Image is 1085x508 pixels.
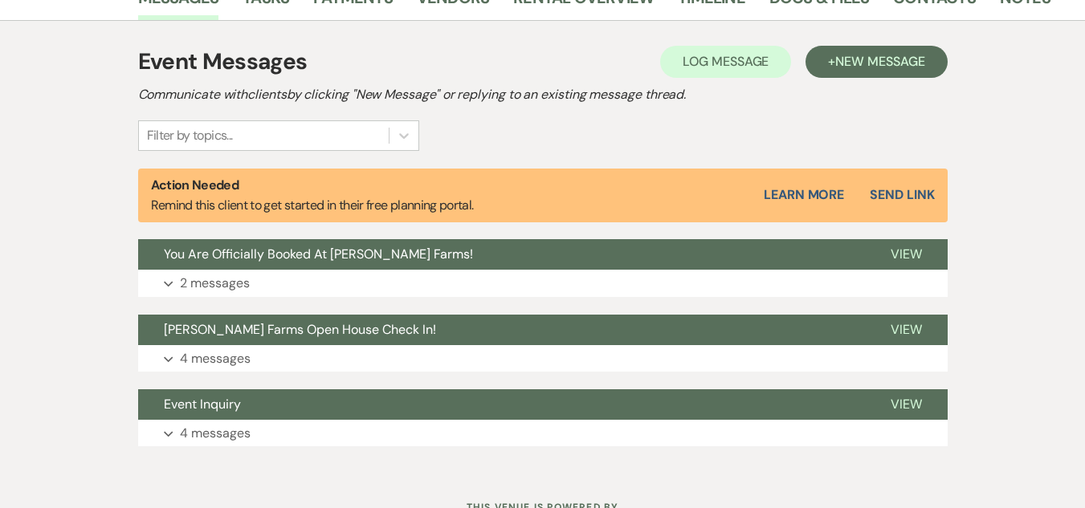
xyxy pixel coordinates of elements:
[138,85,948,104] h2: Communicate with clients by clicking "New Message" or replying to an existing message thread.
[683,53,769,70] span: Log Message
[835,53,924,70] span: New Message
[865,389,948,420] button: View
[151,175,474,216] p: Remind this client to get started in their free planning portal.
[164,321,436,338] span: [PERSON_NAME] Farms Open House Check In!
[180,273,250,294] p: 2 messages
[138,315,865,345] button: [PERSON_NAME] Farms Open House Check In!
[138,45,308,79] h1: Event Messages
[164,396,241,412] span: Event Inquiry
[660,46,791,78] button: Log Message
[806,46,947,78] button: +New Message
[138,420,948,447] button: 4 messages
[764,185,844,205] a: Learn More
[865,239,948,270] button: View
[147,126,233,145] div: Filter by topics...
[138,239,865,270] button: You Are Officially Booked At [PERSON_NAME] Farms!
[891,246,922,262] span: View
[891,321,922,338] span: View
[164,246,473,262] span: You Are Officially Booked At [PERSON_NAME] Farms!
[180,348,251,369] p: 4 messages
[891,396,922,412] span: View
[138,270,948,297] button: 2 messages
[138,389,865,420] button: Event Inquiry
[870,189,934,201] button: Send Link
[180,423,251,444] p: 4 messages
[151,177,239,193] strong: Action Needed
[865,315,948,345] button: View
[138,345,948,372] button: 4 messages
